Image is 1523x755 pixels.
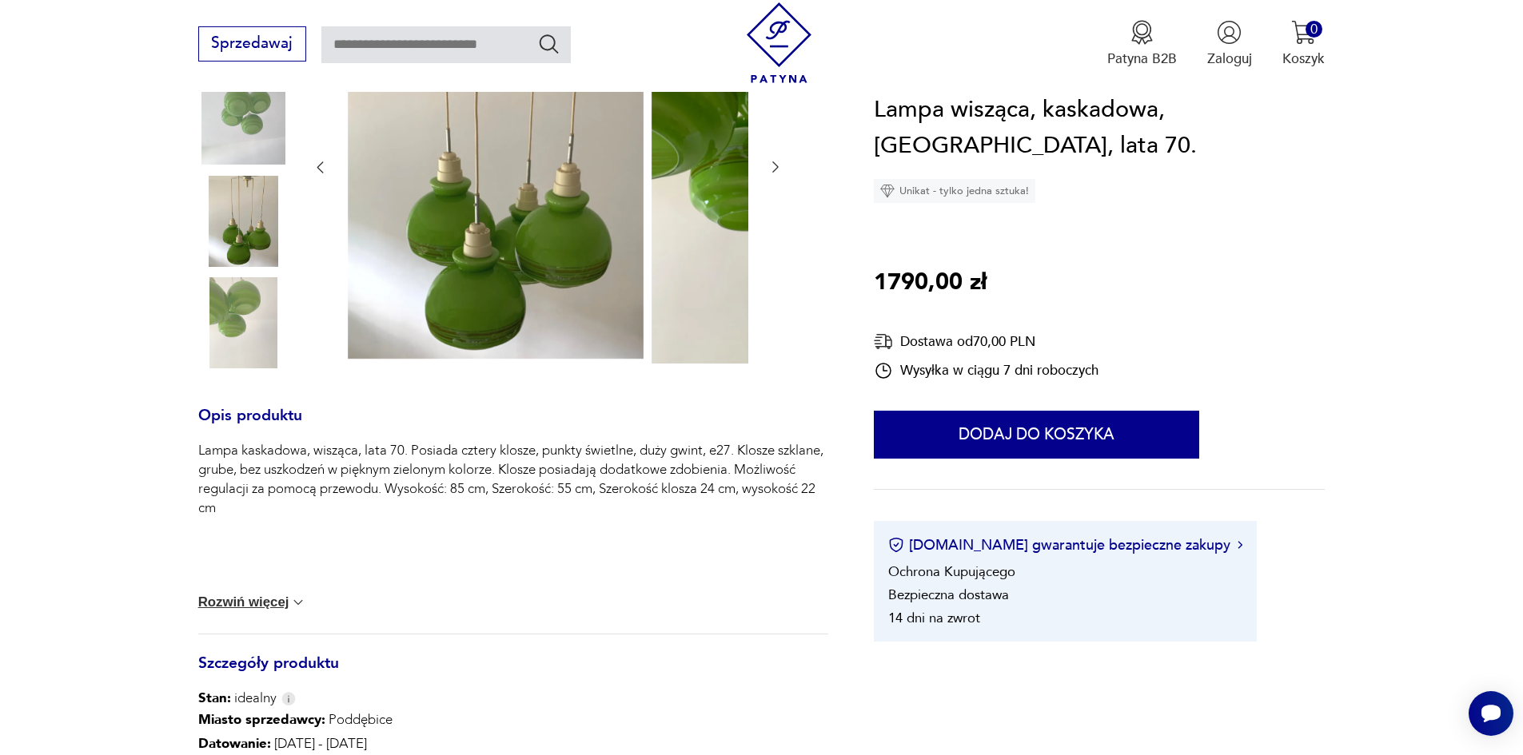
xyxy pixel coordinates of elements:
li: Ochrona Kupującego [888,562,1015,581]
b: Stan: [198,689,231,707]
img: Patyna - sklep z meblami i dekoracjami vintage [739,2,819,83]
button: Zaloguj [1207,20,1252,68]
div: Dostawa od 70,00 PLN [874,332,1098,352]
img: Ikona dostawy [874,332,893,352]
p: Poddębice [198,708,393,732]
button: Sprzedawaj [198,26,306,62]
h1: Lampa wisząca, kaskadowa, [GEOGRAPHIC_DATA], lata 70. [874,92,1325,165]
h3: Szczegóły produktu [198,658,828,689]
span: idealny [198,689,277,708]
button: Dodaj do koszyka [874,411,1199,459]
img: Ikona strzałki w prawo [1238,542,1242,550]
iframe: Smartsupp widget button [1469,691,1513,736]
div: 0 [1306,21,1322,38]
img: Ikona certyfikatu [888,538,904,554]
button: Szukaj [537,32,560,55]
div: Unikat - tylko jedna sztuka! [874,179,1035,203]
img: Zdjęcie produktu Lampa wisząca, kaskadowa, zielona, lata 70. [198,176,289,267]
p: Lampa kaskadowa, wisząca, lata 70. Posiada cztery klosze, punkty świetlne, duży gwint, e27. Klosz... [198,441,828,518]
img: Ikonka użytkownika [1217,20,1242,45]
img: Zdjęcie produktu Lampa wisząca, kaskadowa, zielona, lata 70. [198,74,289,165]
img: Zdjęcie produktu Lampa wisząca, kaskadowa, zielona, lata 70. [198,277,289,368]
img: Ikona diamentu [880,184,895,198]
img: Ikona medalu [1130,20,1154,45]
a: Ikona medaluPatyna B2B [1107,20,1177,68]
li: 14 dni na zwrot [888,609,980,627]
div: Wysyłka w ciągu 7 dni roboczych [874,361,1098,380]
button: [DOMAIN_NAME] gwarantuje bezpieczne zakupy [888,535,1242,555]
a: Sprzedawaj [198,38,306,51]
p: Zaloguj [1207,50,1252,68]
img: chevron down [290,594,306,610]
img: Info icon [281,692,296,705]
b: Miasto sprzedawcy : [198,710,325,729]
button: Rozwiń więcej [198,594,307,610]
p: 1790,00 zł [874,264,987,301]
button: 0Koszyk [1282,20,1325,68]
button: Patyna B2B [1107,20,1177,68]
b: Datowanie : [198,734,271,753]
p: Koszyk [1282,50,1325,68]
p: Patyna B2B [1107,50,1177,68]
h3: Opis produktu [198,410,828,442]
img: Ikona koszyka [1291,20,1316,45]
li: Bezpieczna dostawa [888,586,1009,604]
